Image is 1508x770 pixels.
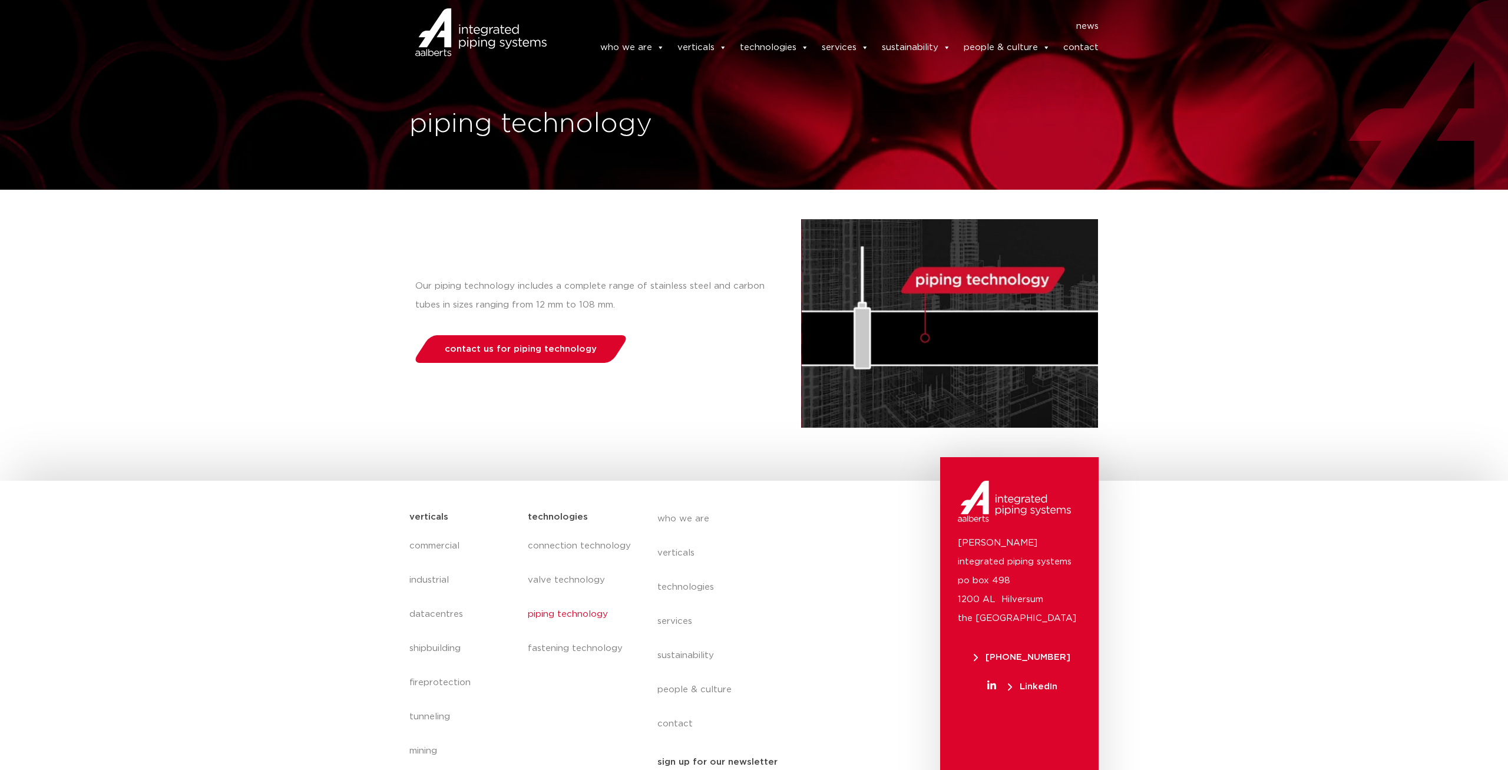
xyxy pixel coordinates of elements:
h1: piping technology [409,105,748,143]
nav: Menu [528,529,634,666]
a: sustainability [882,36,951,60]
a: commercial [409,529,516,563]
span: [PHONE_NUMBER] [974,653,1070,662]
nav: Menu [657,502,873,741]
a: services [822,36,869,60]
a: datacentres [409,597,516,632]
nav: Menu [564,17,1099,36]
a: contact [657,707,873,741]
a: tunneling [409,700,516,734]
a: piping technology [528,597,634,632]
a: fastening technology [528,632,634,666]
a: verticals [677,36,727,60]
h5: technologies [528,508,588,527]
a: technologies [657,570,873,604]
a: people & culture [964,36,1050,60]
p: [PERSON_NAME] integrated piping systems po box 498 1200 AL Hilversum the [GEOGRAPHIC_DATA] [958,534,1081,628]
span: contact us for piping technology [445,345,597,353]
a: fireprotection [409,666,516,700]
h5: verticals [409,508,448,527]
a: connection technology [528,529,634,563]
a: who we are [657,502,873,536]
a: verticals [657,536,873,570]
a: [PHONE_NUMBER] [958,653,1087,662]
a: news [1076,17,1099,36]
a: LinkedIn [958,682,1087,691]
a: who we are [600,36,664,60]
span: LinkedIn [1008,682,1057,691]
a: valve technology [528,563,634,597]
a: shipbuilding [409,632,516,666]
a: technologies [740,36,809,60]
a: industrial [409,563,516,597]
a: mining [409,734,516,768]
a: services [657,604,873,639]
p: Our piping technology includes a complete range of stainless steel and carbon tubes in sizes rang... [415,277,778,315]
a: contact [1063,36,1099,60]
a: people & culture [657,673,873,707]
a: contact us for piping technology [412,335,630,363]
a: sustainability [657,639,873,673]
